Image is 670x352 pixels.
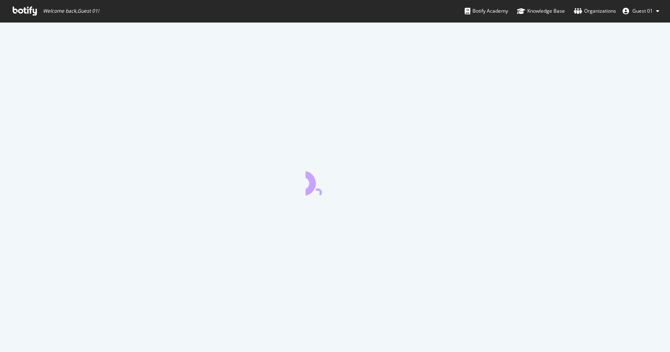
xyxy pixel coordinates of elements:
[306,166,364,195] div: animation
[632,7,653,14] span: Guest 01
[616,4,666,18] button: Guest 01
[43,8,99,14] span: Welcome back, Guest 01 !
[574,7,616,15] div: Organizations
[465,7,508,15] div: Botify Academy
[517,7,565,15] div: Knowledge Base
